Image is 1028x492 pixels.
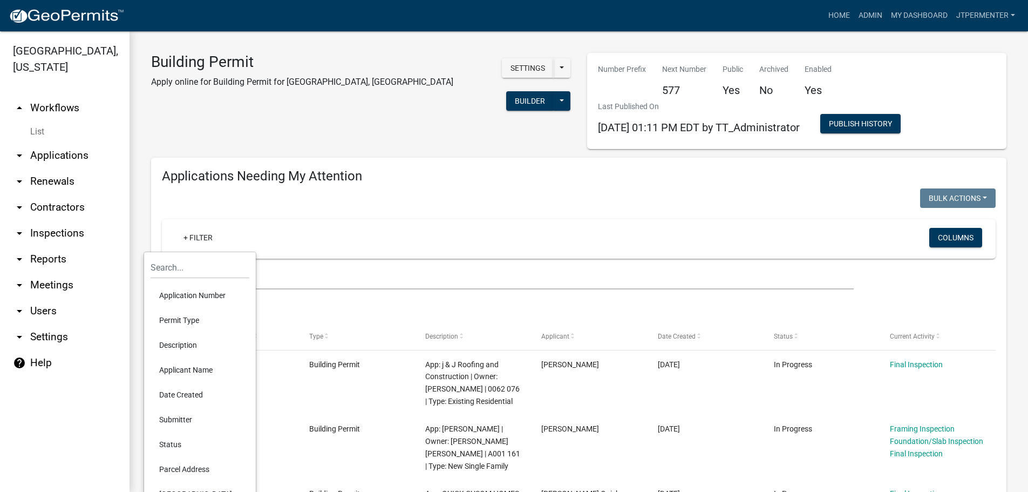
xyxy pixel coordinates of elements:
span: Date Created [658,333,696,340]
span: Tyrone Harris [541,424,599,433]
h3: Building Permit [151,53,453,71]
span: App: Tyrone Harris, Sr. | Owner: MORRIS MINNIE LEE | A001 161 | Type: New Single Family [425,424,520,470]
li: Submitter [151,407,249,432]
li: Date Created [151,382,249,407]
i: arrow_drop_down [13,227,26,240]
span: Justin Murphy [541,360,599,369]
li: Permit Type [151,308,249,333]
i: arrow_drop_down [13,201,26,214]
a: Foundation/Slab Inspection [890,437,983,446]
a: My Dashboard [887,5,952,26]
i: arrow_drop_down [13,149,26,162]
li: Description [151,333,249,358]
li: Application Number [151,283,249,308]
span: In Progress [774,360,812,369]
i: arrow_drop_down [13,253,26,266]
p: Public [723,64,743,75]
a: Admin [854,5,887,26]
span: Current Activity [890,333,935,340]
h5: No [759,84,788,97]
button: Publish History [820,114,901,133]
li: Status [151,432,249,457]
i: arrow_drop_down [13,331,26,343]
datatable-header-cell: Status [764,323,880,349]
datatable-header-cell: Type [299,323,415,349]
p: Apply online for Building Permit for [GEOGRAPHIC_DATA], [GEOGRAPHIC_DATA] [151,76,453,89]
input: Search for applications [162,267,854,289]
datatable-header-cell: Date Created [647,323,763,349]
span: In Progress [774,424,812,433]
wm-modal-confirm: Workflow Publish History [820,120,901,129]
button: Builder [506,91,554,111]
h4: Applications Needing My Attention [162,169,996,184]
i: help [13,356,26,369]
span: Building Permit [309,360,360,369]
li: Parcel Address [151,457,249,482]
input: Search... [151,257,249,279]
span: Applicant [541,333,569,340]
p: Next Number [662,64,706,75]
h5: Yes [723,84,743,97]
p: Number Prefix [598,64,646,75]
span: [DATE] 01:11 PM EDT by TT_Administrator [598,121,800,134]
span: App: j & J Roofing and Construction | Owner: HAYES AMANDA | 0062 076 | Type: Existing Residential [425,360,520,406]
h5: Yes [805,84,832,97]
a: Home [824,5,854,26]
i: arrow_drop_down [13,279,26,292]
datatable-header-cell: Description [415,323,531,349]
li: Applicant Name [151,358,249,382]
a: Final Inspection [890,360,943,369]
span: Type [309,333,323,340]
button: Columns [929,228,982,247]
datatable-header-cell: Current Activity [880,323,996,349]
span: Building Permit [309,424,360,433]
span: 10/07/2025 [658,424,680,433]
datatable-header-cell: Applicant [531,323,647,349]
button: Bulk Actions [920,188,996,208]
span: 10/10/2025 [658,360,680,369]
i: arrow_drop_down [13,175,26,188]
h5: 577 [662,84,706,97]
a: jtpermenter [952,5,1019,26]
p: Enabled [805,64,832,75]
span: Description [425,333,458,340]
span: Status [774,333,793,340]
p: Archived [759,64,788,75]
a: + Filter [175,228,221,247]
button: Settings [502,58,554,78]
a: Final Inspection [890,449,943,458]
p: Last Published On [598,101,800,112]
i: arrow_drop_up [13,102,26,114]
i: arrow_drop_down [13,305,26,318]
a: Framing Inspection [890,424,955,433]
